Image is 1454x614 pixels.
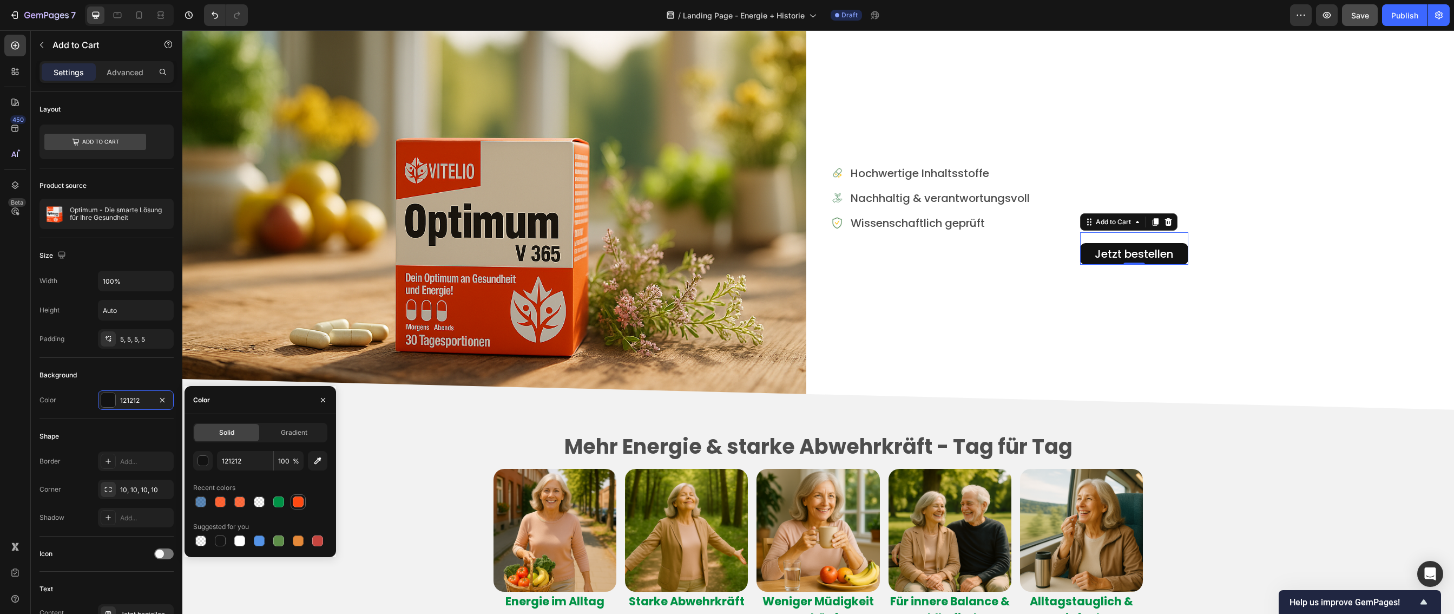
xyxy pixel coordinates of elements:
[40,432,59,441] div: Shape
[107,67,143,78] p: Advanced
[40,485,61,494] div: Corner
[204,4,248,26] div: Undo/Redo
[706,439,829,561] img: gempages_572743923072500960-1dab14c4-d2e9-4edb-8c26-5335793797c7.png
[1342,4,1378,26] button: Save
[1391,10,1418,21] div: Publish
[44,203,65,225] img: product feature img
[219,428,234,437] span: Solid
[649,161,661,174] img: gempages_572743923072500960-6dd8af69-f6a9-41fb-a772-08b1c0eebb31.png
[40,334,64,344] div: Padding
[841,10,858,20] span: Draft
[311,439,434,561] img: gempages_572743923072500960-c4bf1cae-cf55-4e06-98e4-7bdc4ea9b3dc.png
[193,483,235,493] div: Recent colors
[120,335,171,344] div: 5, 5, 5, 5
[668,185,848,201] p: Wissenschaftlich geprüft
[120,396,152,406] div: 121212
[281,428,307,437] span: Gradient
[911,187,951,197] div: Add to Cart
[4,4,81,26] button: 7
[678,10,681,21] span: /
[120,513,171,523] div: Add...
[98,271,173,291] input: Auto
[40,549,52,559] div: Icon
[8,198,26,207] div: Beta
[10,115,26,124] div: 450
[54,67,84,78] p: Settings
[71,9,76,22] p: 7
[1351,11,1369,20] span: Save
[668,160,848,176] p: Nachhaltig & verantwortungsvoll
[40,456,61,466] div: Border
[311,561,434,581] h3: Energie im Alltag
[574,439,697,561] img: gempages_572743923072500960-3f00bb57-fd45-4f92-bdc4-93321e2b5d42.png
[443,439,565,561] img: gempages_572743923072500960-16033ab2-8baf-45f3-a868-5f1f8c96ac36.png
[40,181,87,191] div: Product source
[1417,561,1443,587] div: Open Intercom Messenger
[40,370,77,380] div: Background
[40,305,60,315] div: Height
[1289,597,1417,608] span: Help us improve GemPages!
[182,30,1454,614] iframe: Design area
[706,561,829,598] h3: Für innere Balance & Wohlbefinden
[293,456,299,466] span: %
[898,213,1006,234] button: Jetzt bestellen
[217,451,273,471] input: Eg: FFFFFF
[52,38,144,51] p: Add to Cart
[40,249,68,263] div: Size
[668,135,848,151] p: Hochwertige Inhaltsstoffe
[120,485,171,495] div: 10, 10, 10, 10
[1382,4,1427,26] button: Publish
[838,561,960,598] h3: Alltagstauglich & einfach
[193,395,210,405] div: Color
[838,439,960,561] img: gempages_572743923072500960-37d7ea6c-d034-47dd-8569-80c86a74c5d6.png
[912,215,991,232] div: Jetzt bestellen
[574,561,697,598] h3: Weniger Müdigkeit & Erschöpfung
[683,10,805,21] span: Landing Page - Energie + Historie
[120,457,171,467] div: Add...
[98,301,173,320] input: Auto
[649,186,661,199] img: gempages_572743923072500960-97f63732-3e50-440b-b597-0191f2e2e1ff.png
[40,584,53,594] div: Text
[1289,596,1430,609] button: Show survey - Help us improve GemPages!
[70,206,169,221] p: Optimum - Die smarte Lösung für Ihre Gesundheit
[649,136,661,149] img: gempages_572743923072500960-d5677b24-1fe4-4ca1-b553-e903270fe389.png
[40,395,56,405] div: Color
[40,104,61,114] div: Layout
[40,276,57,286] div: Width
[40,513,64,522] div: Shadow
[443,561,565,581] h3: Starke Abwehrkräft
[193,522,249,532] div: Suggested for you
